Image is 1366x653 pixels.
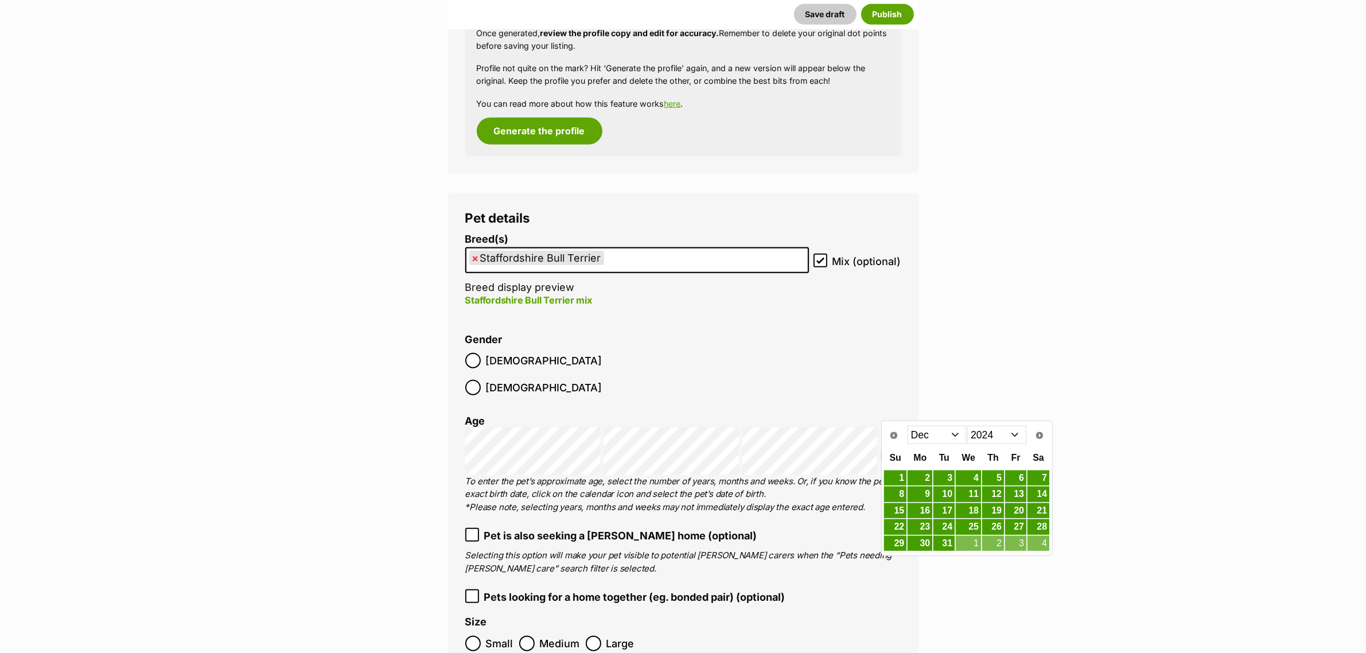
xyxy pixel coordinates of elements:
a: 1 [956,536,981,551]
span: Wednesday [962,453,975,462]
a: 20 [1005,503,1026,519]
a: 30 [908,536,932,551]
label: Size [465,616,487,628]
a: 21 [1028,503,1049,519]
span: Small [486,636,513,651]
span: Prev [889,431,898,440]
a: 3 [933,471,955,486]
span: Medium [540,636,580,651]
a: 2 [982,536,1004,551]
span: Pets looking for a home together (eg. bonded pair) (optional) [484,589,785,605]
span: Mix (optional) [832,254,901,269]
button: Save draft [794,4,857,25]
a: 7 [1028,471,1049,486]
span: Thursday [988,453,999,462]
a: 26 [982,519,1004,535]
label: Breed(s) [465,234,809,246]
a: 2 [908,471,932,486]
button: Generate the profile [477,118,602,144]
li: Staffordshire Bull Terrier [469,251,604,265]
a: 22 [884,519,906,535]
p: Staffordshire Bull Terrier mix [465,293,809,307]
span: Large [606,636,635,651]
span: Monday [914,453,927,462]
button: Publish [861,4,914,25]
a: here [664,99,681,108]
a: Prev [885,426,903,445]
span: Friday [1011,453,1021,462]
strong: review the profile copy and edit for accuracy. [540,28,719,38]
a: 17 [933,503,955,519]
p: Once generated, Remember to delete your original dot points before saving your listing. [477,27,890,52]
a: 28 [1028,519,1049,535]
label: Age [465,415,485,427]
span: Sunday [890,453,901,462]
span: Pet details [465,210,531,226]
a: 24 [933,519,955,535]
a: Next [1031,426,1049,445]
a: 16 [908,503,932,519]
a: 19 [982,503,1004,519]
a: 15 [884,503,906,519]
a: 11 [956,487,981,502]
a: 12 [982,487,1004,502]
span: [DEMOGRAPHIC_DATA] [486,380,602,395]
span: Saturday [1033,453,1044,462]
a: 8 [884,487,906,502]
a: 1 [884,471,906,486]
a: 14 [1028,487,1049,502]
span: Next [1035,431,1044,440]
span: Tuesday [939,453,949,462]
a: 6 [1005,471,1026,486]
a: 10 [933,487,955,502]
p: To enter the pet’s approximate age, select the number of years, months and weeks. Or, if you know... [465,475,901,514]
p: Profile not quite on the mark? Hit ‘Generate the profile’ again, and a new version will appear be... [477,62,890,87]
li: Breed display preview [465,234,809,319]
a: 4 [956,471,981,486]
span: × [472,251,479,265]
label: Gender [465,334,503,346]
a: 5 [982,471,1004,486]
span: [DEMOGRAPHIC_DATA] [486,353,602,368]
a: 25 [956,519,981,535]
a: 3 [1005,536,1026,551]
p: You can read more about how this feature works . [477,98,890,110]
p: Selecting this option will make your pet visible to potential [PERSON_NAME] carers when the “Pets... [465,549,901,575]
a: 13 [1005,487,1026,502]
a: 29 [884,536,906,551]
a: 9 [908,487,932,502]
a: 4 [1028,536,1049,551]
span: Pet is also seeking a [PERSON_NAME] home (optional) [484,528,757,543]
a: 27 [1005,519,1026,535]
a: 31 [933,536,955,551]
a: 23 [908,519,932,535]
a: 18 [956,503,981,519]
